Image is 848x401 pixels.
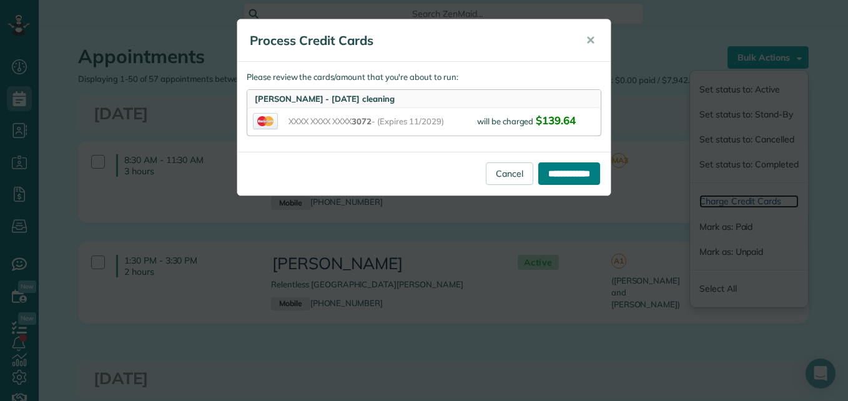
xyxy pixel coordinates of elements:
span: XXXX XXXX XXXX - (Expires 11/2029) [288,116,477,127]
span: $139.64 [536,114,576,127]
h5: Process Credit Cards [250,32,568,49]
div: [PERSON_NAME] - [DATE] cleaning [247,90,601,108]
span: ✕ [586,33,595,47]
a: Cancel [486,162,533,185]
div: will be charged [477,113,596,131]
div: Please review the cards/amount that you're about to run: [237,62,611,152]
span: 3072 [352,116,372,126]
